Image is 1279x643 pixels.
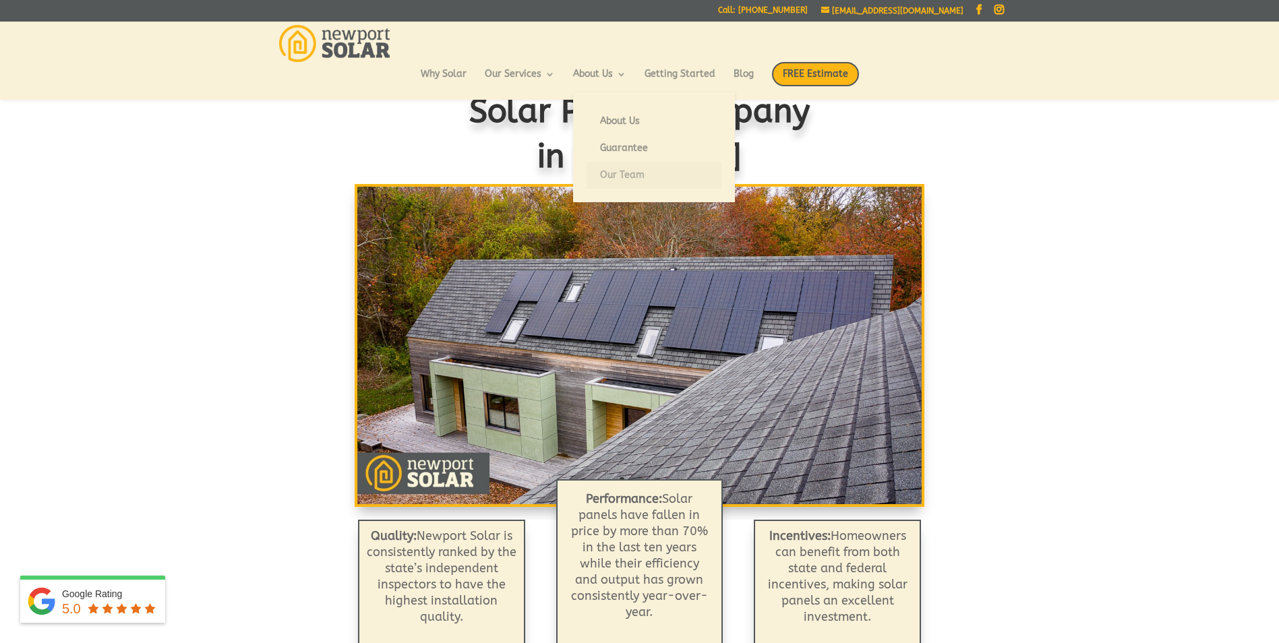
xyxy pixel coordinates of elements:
a: 4 [654,477,659,482]
a: 2 [631,477,636,482]
a: Call: [PHONE_NUMBER] [718,6,808,20]
a: About Us [587,108,721,135]
img: Solar Modules: Roof Mounted [357,187,922,504]
p: Solar panels have fallen in price by more than 70% in the last ten years while their efficiency a... [568,491,712,620]
a: [EMAIL_ADDRESS][DOMAIN_NAME] [821,6,963,16]
span: FREE Estimate [772,62,859,86]
a: Our Services [485,69,555,92]
strong: Incentives: [769,528,831,543]
span: Newport Solar is consistently ranked by the state’s independent inspectors to have the highest in... [367,528,516,624]
a: Getting Started [645,69,715,92]
span: 5.0 [62,601,81,616]
a: Our Team [587,162,721,189]
a: Blog [734,69,754,92]
a: 1 [620,477,624,482]
strong: Quality: [371,528,417,543]
p: Homeowners can benefit from both state and federal incentives, making solar panels an excellent i... [762,528,913,625]
a: Guarantee [587,135,721,162]
a: Why Solar [421,69,467,92]
img: Newport Solar | Solar Energy Optimized. [279,25,390,62]
a: FREE Estimate [772,62,859,100]
a: About Us [573,69,626,92]
a: 3 [643,477,647,482]
div: Google Rating [62,587,158,601]
b: Performance: [586,491,662,506]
